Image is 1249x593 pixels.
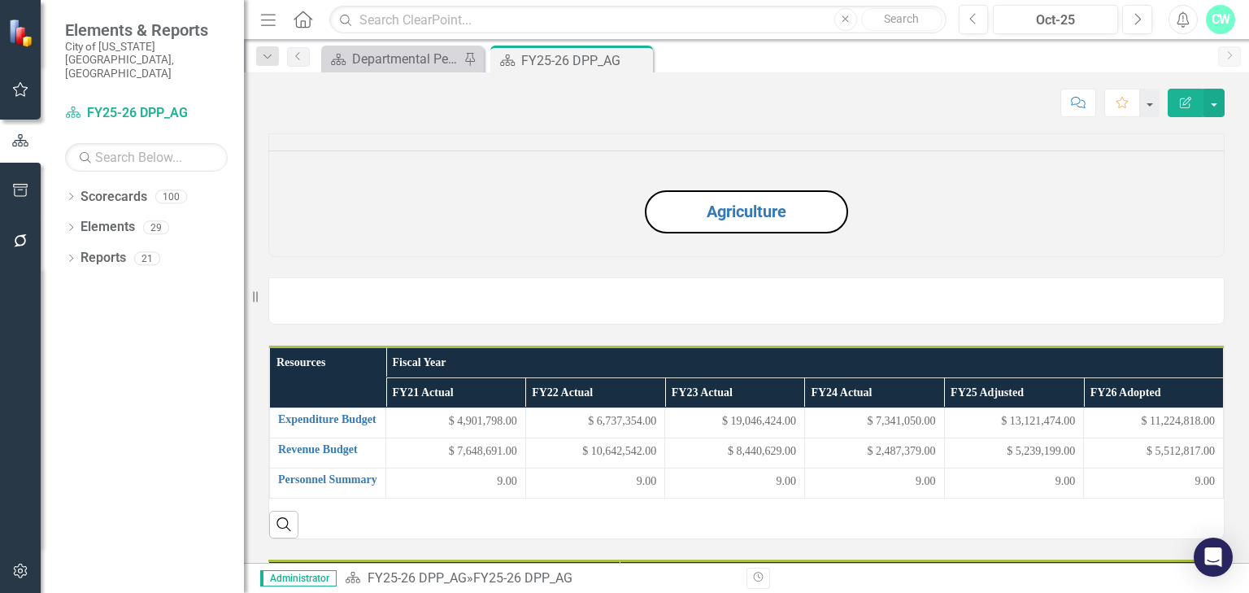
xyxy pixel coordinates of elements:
[588,413,656,429] span: $ 6,737,354.00
[637,473,657,490] span: 9.00
[352,49,459,69] div: Departmental Performance Plans
[65,40,228,80] small: City of [US_STATE][GEOGRAPHIC_DATA], [GEOGRAPHIC_DATA]
[81,249,126,268] a: Reports
[868,443,936,460] span: $ 2,487,379.00
[368,570,467,586] a: FY25-26 DPP_AG
[65,104,228,123] a: FY25-26 DPP_AG
[497,473,517,490] span: 9.00
[776,473,796,490] span: 9.00
[804,408,944,438] td: Double-Click to Edit
[270,438,386,468] td: Double-Click to Edit Right Click for Context Menu
[386,408,526,438] td: Double-Click to Edit
[386,468,526,498] td: Double-Click to Edit
[722,413,796,429] span: $ 19,046,424.00
[804,468,944,498] td: Double-Click to Edit
[884,12,919,25] span: Search
[8,19,37,47] img: ClearPoint Strategy
[1084,468,1224,498] td: Double-Click to Edit
[143,220,169,234] div: 29
[134,251,160,265] div: 21
[329,6,946,34] input: Search ClearPoint...
[81,188,147,207] a: Scorecards
[525,408,665,438] td: Double-Click to Edit
[1084,438,1224,468] td: Double-Click to Edit
[582,443,656,460] span: $ 10,642,542.00
[665,468,805,498] td: Double-Click to Edit
[525,438,665,468] td: Double-Click to Edit
[944,408,1084,438] td: Double-Click to Edit
[1194,538,1233,577] div: Open Intercom Messenger
[665,438,805,468] td: Double-Click to Edit
[155,190,187,203] div: 100
[270,408,386,438] td: Double-Click to Edit Right Click for Context Menu
[345,569,734,588] div: »
[65,143,228,172] input: Search Below...
[449,443,517,460] span: $ 7,648,691.00
[449,413,517,429] span: $ 4,901,798.00
[707,202,786,221] a: Agriculture
[916,473,936,490] span: 9.00
[861,8,942,31] button: Search
[521,50,649,71] div: FY25-26 DPP_AG
[999,11,1112,30] div: Oct-25
[278,443,377,456] a: Revenue Budget
[525,468,665,498] td: Double-Click to Edit
[386,438,526,468] td: Double-Click to Edit
[1084,408,1224,438] td: Double-Click to Edit
[1147,443,1215,460] span: $ 5,512,817.00
[665,408,805,438] td: Double-Click to Edit
[1001,413,1075,429] span: $ 13,121,474.00
[993,5,1118,34] button: Oct-25
[728,443,796,460] span: $ 8,440,629.00
[645,190,848,233] button: Agriculture
[1142,413,1215,429] span: $ 11,224,818.00
[473,570,572,586] div: FY25-26 DPP_AG
[65,20,228,40] span: Elements & Reports
[278,473,377,486] a: Personnel Summary
[804,438,944,468] td: Double-Click to Edit
[1206,5,1235,34] button: CW
[1195,473,1216,490] span: 9.00
[278,413,377,425] a: Expenditure Budget
[944,468,1084,498] td: Double-Click to Edit
[260,570,337,586] span: Administrator
[868,413,936,429] span: $ 7,341,050.00
[325,49,459,69] a: Departmental Performance Plans
[270,468,386,498] td: Double-Click to Edit Right Click for Context Menu
[1007,443,1075,460] span: $ 5,239,199.00
[944,438,1084,468] td: Double-Click to Edit
[1055,473,1076,490] span: 9.00
[81,218,135,237] a: Elements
